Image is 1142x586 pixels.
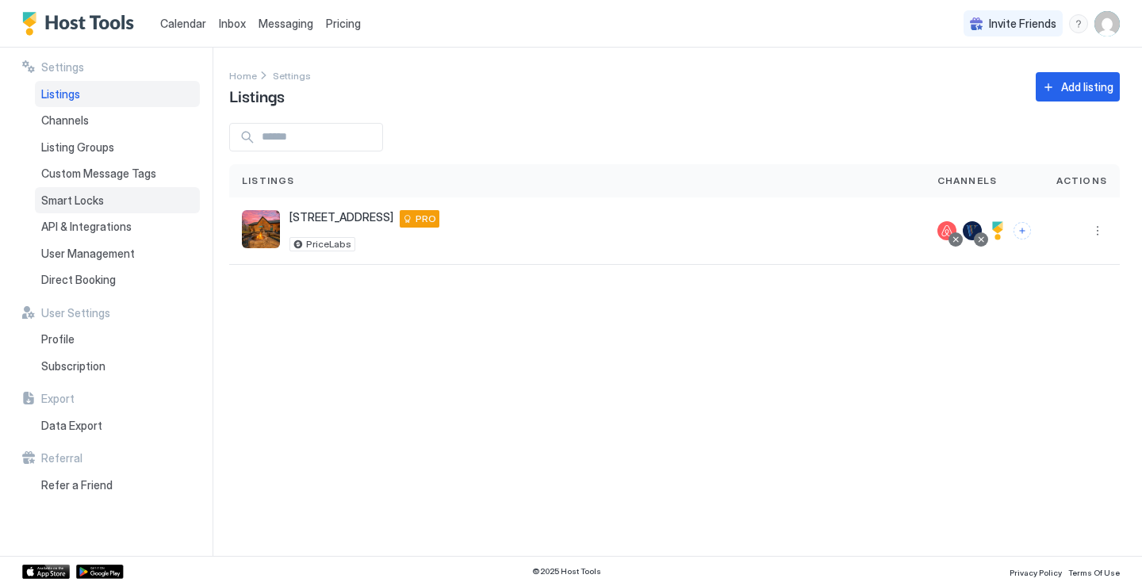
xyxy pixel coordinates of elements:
[41,359,105,373] span: Subscription
[41,306,110,320] span: User Settings
[35,266,200,293] a: Direct Booking
[1061,79,1113,95] div: Add listing
[1010,568,1062,577] span: Privacy Policy
[229,67,257,83] div: Breadcrumb
[1069,14,1088,33] div: menu
[35,81,200,108] a: Listings
[1014,222,1031,239] button: Connect channels
[35,134,200,161] a: Listing Groups
[219,15,246,32] a: Inbox
[41,419,102,433] span: Data Export
[41,167,156,181] span: Custom Message Tags
[41,87,80,101] span: Listings
[35,240,200,267] a: User Management
[219,17,246,30] span: Inbox
[22,565,70,579] a: App Store
[41,193,104,208] span: Smart Locks
[326,17,361,31] span: Pricing
[35,107,200,134] a: Channels
[41,140,114,155] span: Listing Groups
[35,412,200,439] a: Data Export
[41,273,116,287] span: Direct Booking
[289,210,393,224] span: [STREET_ADDRESS]
[160,15,206,32] a: Calendar
[35,472,200,499] a: Refer a Friend
[35,187,200,214] a: Smart Locks
[229,83,285,107] span: Listings
[41,451,82,465] span: Referral
[242,174,295,188] span: Listings
[41,113,89,128] span: Channels
[160,17,206,30] span: Calendar
[41,60,84,75] span: Settings
[1010,563,1062,580] a: Privacy Policy
[35,353,200,380] a: Subscription
[532,566,601,576] span: © 2025 Host Tools
[35,160,200,187] a: Custom Message Tags
[1094,11,1120,36] div: User profile
[989,17,1056,31] span: Invite Friends
[35,326,200,353] a: Profile
[41,247,135,261] span: User Management
[1068,563,1120,580] a: Terms Of Use
[229,70,257,82] span: Home
[259,17,313,30] span: Messaging
[1068,568,1120,577] span: Terms Of Use
[1088,221,1107,240] button: More options
[273,67,311,83] div: Breadcrumb
[273,67,311,83] a: Settings
[273,70,311,82] span: Settings
[1056,174,1107,188] span: Actions
[41,332,75,347] span: Profile
[255,124,382,151] input: Input Field
[41,478,113,492] span: Refer a Friend
[416,212,436,226] span: PRO
[259,15,313,32] a: Messaging
[937,174,998,188] span: Channels
[76,565,124,579] a: Google Play Store
[22,12,141,36] a: Host Tools Logo
[16,532,54,570] iframe: Intercom live chat
[1036,72,1120,101] button: Add listing
[35,213,200,240] a: API & Integrations
[41,220,132,234] span: API & Integrations
[41,392,75,406] span: Export
[229,67,257,83] a: Home
[1088,221,1107,240] div: menu
[242,210,280,248] div: listing image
